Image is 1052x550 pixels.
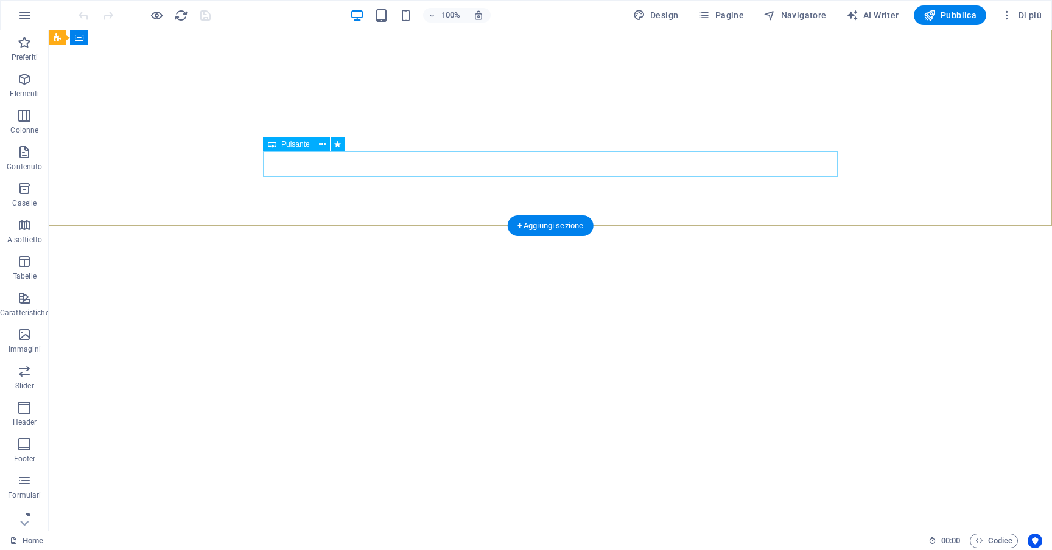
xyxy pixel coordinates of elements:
[693,5,749,25] button: Pagine
[423,8,466,23] button: 100%
[698,9,744,21] span: Pagine
[1001,9,1042,21] span: Di più
[281,141,310,148] span: Pulsante
[10,125,38,135] p: Colonne
[1028,534,1042,548] button: Usercentrics
[10,89,39,99] p: Elementi
[763,9,826,21] span: Navigatore
[996,5,1047,25] button: Di più
[628,5,684,25] button: Design
[12,198,37,208] p: Caselle
[508,215,594,236] div: + Aggiungi sezione
[628,5,684,25] div: Design (Ctrl+Alt+Y)
[846,9,899,21] span: AI Writer
[13,271,37,281] p: Tabelle
[13,417,37,427] p: Header
[8,490,41,500] p: Formulari
[9,344,41,354] p: Immagini
[10,534,43,548] a: Fai clic per annullare la selezione. Doppio clic per aprire le pagine
[7,235,42,245] p: A soffietto
[441,8,461,23] h6: 100%
[924,9,977,21] span: Pubblica
[841,5,904,25] button: AI Writer
[950,536,952,545] span: :
[975,534,1012,548] span: Codice
[970,534,1018,548] button: Codice
[633,9,679,21] span: Design
[473,10,484,21] i: Quando ridimensioni, regola automaticamente il livello di zoom in modo che corrisponda al disposi...
[174,8,188,23] button: reload
[12,52,38,62] p: Preferiti
[914,5,987,25] button: Pubblica
[14,454,36,464] p: Footer
[941,534,960,548] span: 00 00
[15,381,34,391] p: Slider
[928,534,961,548] h6: Tempo sessione
[759,5,831,25] button: Navigatore
[7,162,42,172] p: Contenuto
